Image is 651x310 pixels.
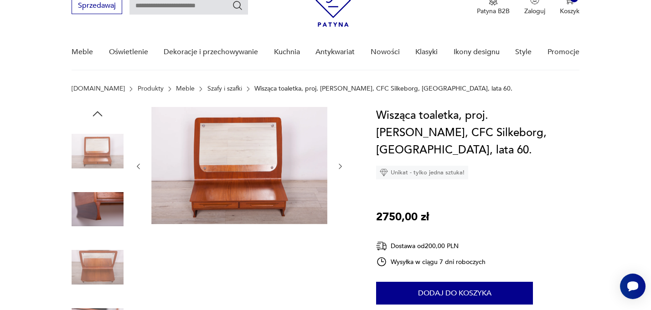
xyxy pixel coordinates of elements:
a: Produkty [138,85,164,92]
img: Zdjęcie produktu Wisząca toaletka, proj. J. Andersen, CFC Silkeborg, Dania, lata 60. [72,183,124,235]
a: Meble [72,35,93,70]
a: Meble [176,85,195,92]
a: Oświetlenie [109,35,148,70]
a: Dekoracje i przechowywanie [164,35,258,70]
div: Wysyłka w ciągu 7 dni roboczych [376,256,486,267]
a: Style [515,35,532,70]
a: Klasyki [415,35,438,70]
button: Dodaj do koszyka [376,282,533,305]
div: Unikat - tylko jedna sztuka! [376,166,468,179]
p: Zaloguj [524,7,545,15]
img: Ikona dostawy [376,240,387,252]
img: Zdjęcie produktu Wisząca toaletka, proj. J. Andersen, CFC Silkeborg, Dania, lata 60. [72,125,124,177]
p: Patyna B2B [477,7,510,15]
a: [DOMAIN_NAME] [72,85,125,92]
a: Szafy i szafki [207,85,242,92]
h1: Wisząca toaletka, proj. [PERSON_NAME], CFC Silkeborg, [GEOGRAPHIC_DATA], lata 60. [376,107,579,159]
a: Kuchnia [274,35,300,70]
p: Wisząca toaletka, proj. [PERSON_NAME], CFC Silkeborg, [GEOGRAPHIC_DATA], lata 60. [254,85,512,92]
a: Sprzedawaj [72,3,122,10]
a: Ikony designu [454,35,500,70]
a: Antykwariat [315,35,355,70]
img: Ikona diamentu [380,168,388,177]
iframe: Smartsupp widget button [620,274,646,299]
p: Koszyk [560,7,579,15]
p: 2750,00 zł [376,208,429,226]
a: Promocje [548,35,579,70]
img: Zdjęcie produktu Wisząca toaletka, proj. J. Andersen, CFC Silkeborg, Dania, lata 60. [151,107,327,224]
a: Nowości [371,35,400,70]
img: Zdjęcie produktu Wisząca toaletka, proj. J. Andersen, CFC Silkeborg, Dania, lata 60. [72,241,124,293]
div: Dostawa od 200,00 PLN [376,240,486,252]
